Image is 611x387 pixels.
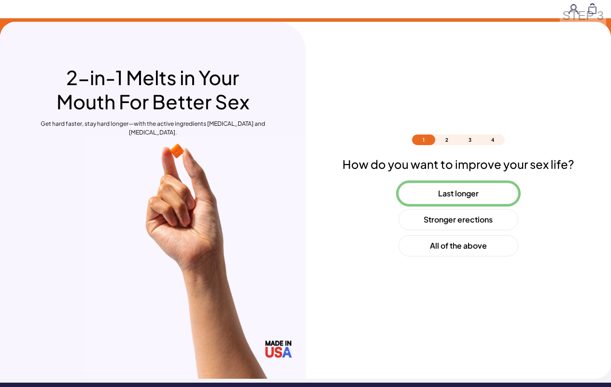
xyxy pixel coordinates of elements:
li: 2 [435,134,458,145]
li: 3 [458,134,482,145]
p: Get hard faster, stay hard longer—with the active ingredients [MEDICAL_DATA] and [MEDICAL_DATA]. [40,119,266,137]
button: Stronger erections [398,209,518,230]
div: STEP 3 [560,5,606,27]
img: https://d2vg8gw4qal5ip.cloudfront.net/uploads/2025/02/quiz-img.jpg [84,137,306,379]
li: 1 [412,134,435,145]
button: Last longer [398,183,518,204]
h1: 2-in-1 Melts in Your Mouth For Better Sex [40,65,266,114]
li: 4 [482,134,505,145]
h2: How do you want to improve your sex life? [342,157,574,171]
button: All of the above [398,235,518,256]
